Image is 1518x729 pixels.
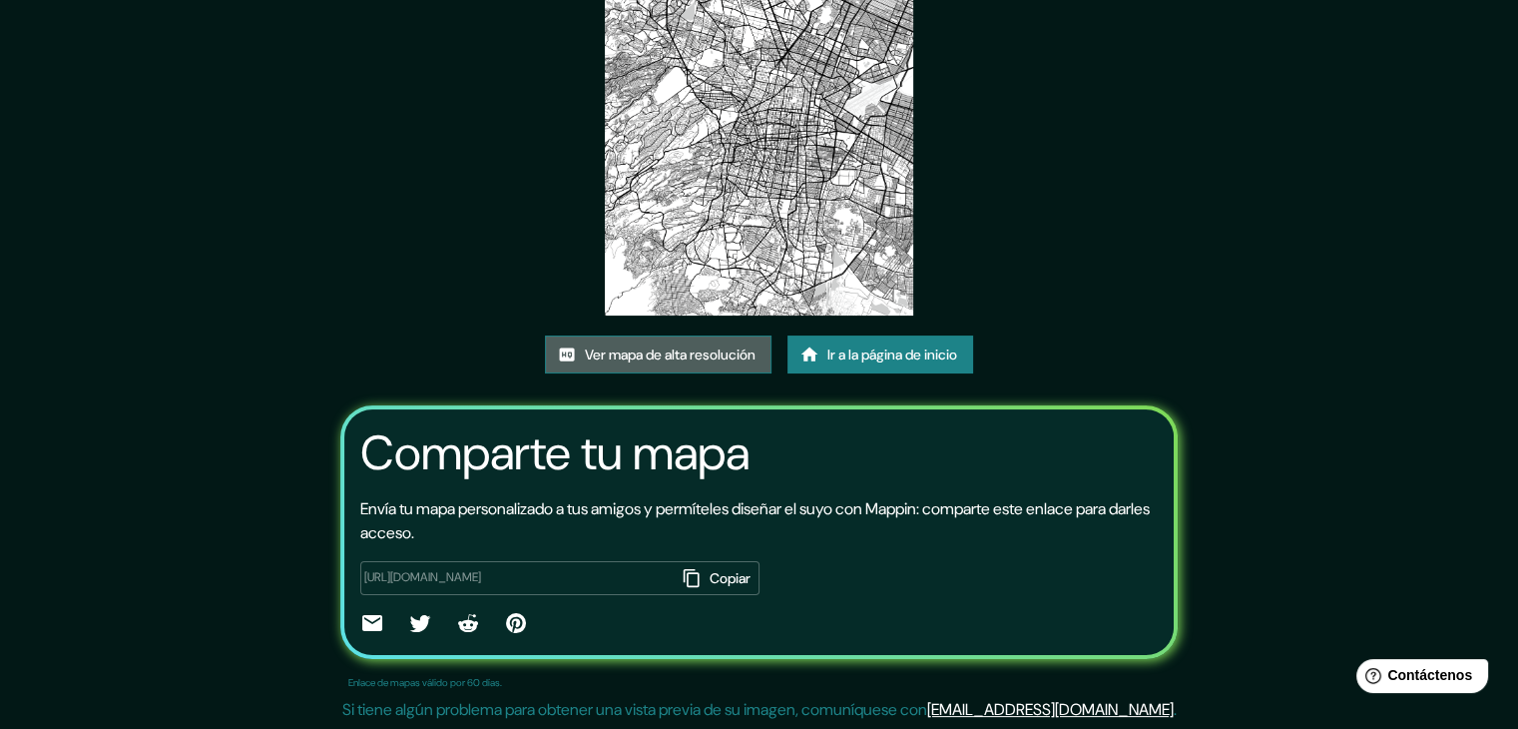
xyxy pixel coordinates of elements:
[1174,699,1177,720] font: .
[827,346,957,364] font: Ir a la página de inicio
[348,676,502,689] font: Enlace de mapas válido por 60 días.
[710,569,751,587] font: Copiar
[677,561,759,595] button: Copiar
[342,699,927,720] font: Si tiene algún problema para obtener una vista previa de su imagen, comuníquese con
[545,336,771,373] a: Ver mapa de alta resolución
[787,336,973,373] a: Ir a la página de inicio
[360,498,1150,543] font: Envía tu mapa personalizado a tus amigos y permíteles diseñar el suyo con Mappin: comparte este e...
[927,699,1174,720] a: [EMAIL_ADDRESS][DOMAIN_NAME]
[585,346,756,364] font: Ver mapa de alta resolución
[360,421,750,484] font: Comparte tu mapa
[1340,651,1496,707] iframe: Lanzador de widgets de ayuda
